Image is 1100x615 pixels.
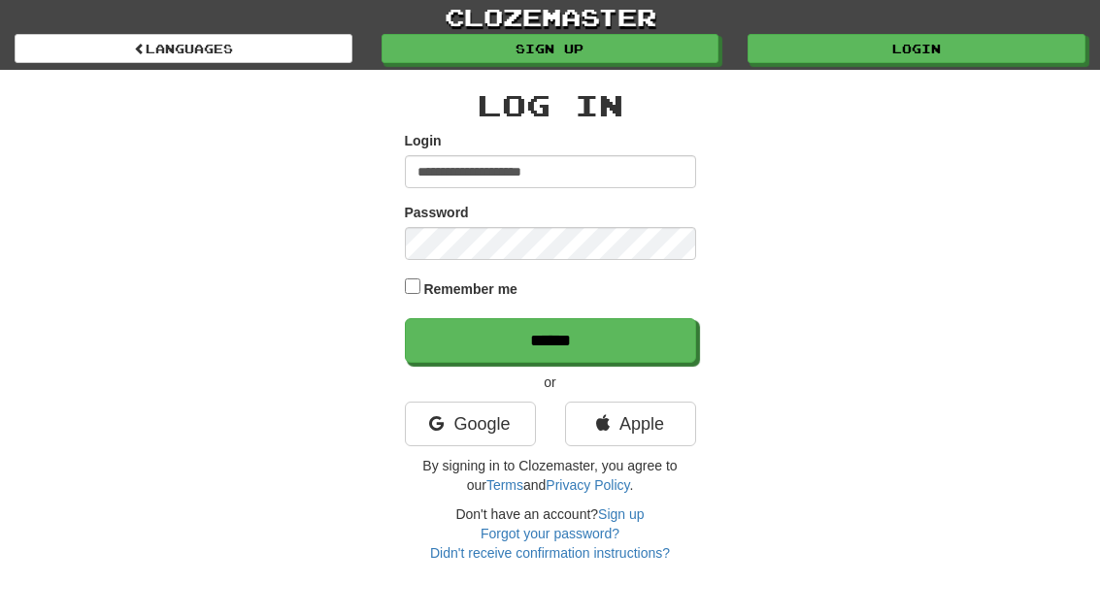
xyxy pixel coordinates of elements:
[405,402,536,446] a: Google
[565,402,696,446] a: Apple
[481,526,619,541] a: Forgot your password?
[598,506,644,522] a: Sign up
[15,34,352,63] a: Languages
[405,89,696,121] h2: Log In
[546,477,629,493] a: Privacy Policy
[405,456,696,495] p: By signing in to Clozemaster, you agree to our and .
[486,477,523,493] a: Terms
[748,34,1085,63] a: Login
[405,504,696,563] div: Don't have an account?
[423,279,517,299] label: Remember me
[405,131,442,150] label: Login
[382,34,719,63] a: Sign up
[430,545,670,561] a: Didn't receive confirmation instructions?
[405,203,469,222] label: Password
[405,372,696,392] p: or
